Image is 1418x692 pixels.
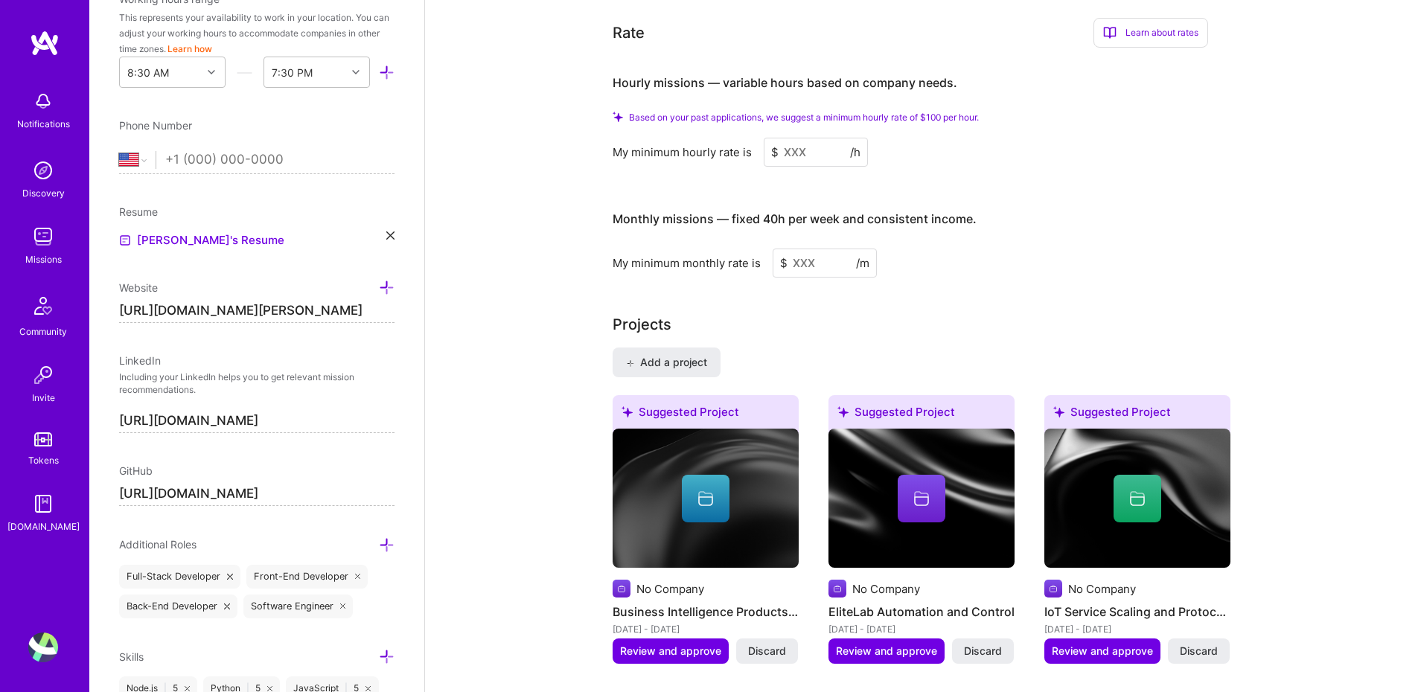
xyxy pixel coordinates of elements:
i: icon PlusBlack [626,359,634,368]
i: icon SuggestedTeams [837,406,849,417]
span: Add a project [626,355,707,370]
img: cover [613,429,799,568]
h4: Monthly missions — fixed 40h per week and consistent income. [613,212,977,226]
span: $ [771,144,779,160]
button: Learn how [167,41,212,57]
img: guide book [28,489,58,519]
i: icon Close [227,574,233,580]
a: User Avatar [25,632,62,662]
img: Company logo [1044,580,1062,598]
div: [DATE] - [DATE] [828,621,1015,637]
div: Community [19,324,67,339]
div: This represents your availability to work in your location. You can adjust your working hours to ... [119,10,395,57]
span: GitHub [119,464,153,477]
div: 7:30 PM [272,65,313,80]
i: Check [613,112,623,122]
i: icon Chevron [208,68,215,76]
img: Resume [119,234,131,246]
i: icon SuggestedTeams [1053,406,1064,417]
span: Review and approve [620,644,721,659]
div: [DATE] - [DATE] [1044,621,1230,637]
div: Suggested Project [828,395,1015,435]
i: icon Close [267,686,272,691]
span: Based on your past applications, we suggest a minimum hourly rate of $100 per hour. [629,112,979,123]
i: icon Close [185,686,190,691]
i: icon Close [355,574,361,580]
input: +1 (000) 000-0000 [165,138,395,182]
div: My minimum monthly rate is [613,255,761,271]
div: Front-End Developer [246,565,368,589]
a: [PERSON_NAME]'s Resume [119,231,284,249]
div: Notifications [17,116,70,132]
i: icon Close [224,603,230,609]
img: teamwork [28,222,58,252]
img: cover [828,429,1015,568]
h4: IoT Service Scaling and Protocol Improvement [1044,602,1230,621]
img: tokens [34,432,52,446]
div: 8:30 AM [127,65,169,80]
span: Discard [1180,644,1218,659]
div: Projects [613,313,671,336]
span: LinkedIn [119,354,161,367]
h4: Hourly missions — variable hours based on company needs. [613,76,957,90]
span: Additional Roles [119,538,197,551]
span: Skills [119,650,144,663]
div: Invite [32,390,55,406]
div: Suggested Project [1044,395,1230,435]
p: Including your LinkedIn helps you to get relevant mission recommendations. [119,371,395,397]
img: Company logo [613,580,630,598]
div: Tokens [28,452,59,468]
span: /h [850,144,860,160]
span: Discard [964,644,1002,659]
button: Discard [736,638,798,664]
img: Invite [28,360,58,390]
img: discovery [28,156,58,185]
div: Full-Stack Developer [119,565,240,589]
div: My minimum hourly rate is [613,144,752,160]
span: $ [780,255,788,271]
i: icon Close [365,686,371,691]
img: bell [28,86,58,116]
button: Discard [1168,638,1230,664]
span: Phone Number [119,119,192,132]
img: Company logo [828,580,846,598]
div: Back-End Developer [119,595,237,618]
span: Review and approve [1052,644,1153,659]
i: icon BookOpen [1103,26,1117,39]
i: icon Chevron [352,68,360,76]
div: No Company [852,581,920,597]
i: icon Close [340,603,346,609]
button: Review and approve [1044,638,1160,664]
button: Review and approve [613,638,729,664]
h4: EliteLab Automation and Control [828,602,1015,621]
div: Rate [613,22,645,44]
span: /m [856,255,869,271]
img: cover [1044,429,1230,568]
span: Review and approve [836,644,937,659]
input: XXX [764,138,868,167]
img: User Avatar [28,632,58,662]
span: Website [119,281,158,294]
i: icon Close [386,231,395,240]
div: Discovery [22,185,65,201]
h4: Business Intelligence Products Development [613,602,799,621]
div: Learn about rates [1093,18,1208,48]
input: http://... [119,299,395,323]
i: icon SuggestedTeams [622,406,633,417]
button: Discard [952,638,1014,664]
img: Community [25,288,61,324]
div: No Company [636,581,704,597]
img: logo [30,30,60,57]
div: Software Engineer [243,595,354,618]
i: icon HorizontalInLineDivider [237,65,252,80]
div: Missions [25,252,62,267]
div: Suggested Project [613,395,799,435]
div: [DOMAIN_NAME] [7,519,80,534]
span: Discard [748,644,786,659]
input: XXX [773,249,877,278]
span: Resume [119,205,158,218]
button: Add a project [613,347,721,377]
div: No Company [1068,581,1136,597]
button: Review and approve [828,638,945,664]
div: [DATE] - [DATE] [613,621,799,637]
